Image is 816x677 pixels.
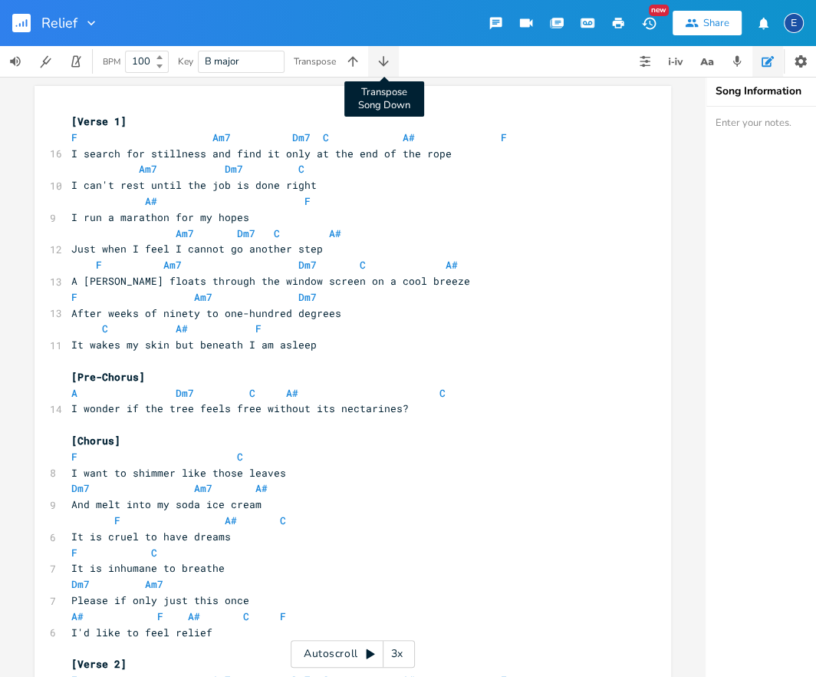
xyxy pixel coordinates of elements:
[249,386,255,400] span: C
[368,46,399,77] button: Transpose Song Down
[41,16,77,30] span: Relief
[71,242,323,256] span: Just when I feel I cannot go another step
[298,162,304,176] span: C
[103,58,120,66] div: BPM
[176,226,194,240] span: Am7
[71,577,90,591] span: Dm7
[292,130,311,144] span: Dm7
[439,386,446,400] span: C
[205,54,239,68] span: B major
[255,322,262,335] span: F
[329,226,341,240] span: A#
[71,530,231,543] span: It is cruel to have dreams
[294,57,336,66] div: Transpose
[145,577,163,591] span: Am7
[71,130,77,144] span: F
[71,466,286,480] span: I want to shimmer like those leaves
[304,194,311,208] span: F
[151,546,157,560] span: C
[212,130,231,144] span: Am7
[71,481,90,495] span: Dm7
[163,258,182,272] span: Am7
[114,514,120,527] span: F
[784,5,804,41] button: E
[194,481,212,495] span: Am7
[237,450,243,464] span: C
[360,258,366,272] span: C
[403,130,415,144] span: A#
[102,322,108,335] span: C
[188,609,200,623] span: A#
[71,450,77,464] span: F
[280,609,286,623] span: F
[71,147,452,160] span: I search for stillness and find it only at the end of the rope
[176,386,194,400] span: Dm7
[225,162,243,176] span: Dm7
[71,657,127,671] span: [Verse 2]
[139,162,157,176] span: Am7
[784,13,804,33] div: Erin Nicole
[194,290,212,304] span: Am7
[71,626,212,639] span: I'd like to feel relief
[71,401,409,415] span: I wonder if the tree feels free without its nectarines?
[225,514,237,527] span: A#
[274,226,280,240] span: C
[71,546,77,560] span: F
[291,640,415,668] div: Autoscroll
[649,5,669,16] div: New
[71,497,262,511] span: And melt into my soda ice cream
[71,178,317,192] span: I can't rest until the job is done right
[178,57,193,66] div: Key
[176,322,188,335] span: A#
[243,609,249,623] span: C
[673,11,742,35] button: Share
[145,194,157,208] span: A#
[237,226,255,240] span: Dm7
[383,640,411,668] div: 3x
[446,258,458,272] span: A#
[633,9,664,37] button: New
[71,290,77,304] span: F
[71,386,77,400] span: A
[71,306,341,320] span: After weeks of ninety to one-hundred degrees
[96,258,102,272] span: F
[501,130,507,144] span: F
[703,16,729,30] div: Share
[71,434,120,447] span: [Chorus]
[286,386,298,400] span: A#
[280,514,286,527] span: C
[298,258,317,272] span: Dm7
[71,609,84,623] span: A#
[71,274,470,288] span: A [PERSON_NAME] floats through the window screen on a cool breeze
[298,290,317,304] span: Dm7
[71,210,249,224] span: I run a marathon for my hopes
[255,481,268,495] span: A#
[71,370,145,384] span: [Pre-Chorus]
[71,561,225,575] span: It is inhumane to breathe
[71,338,317,352] span: It wakes my skin but beneath I am asleep
[323,130,329,144] span: C
[71,593,249,607] span: Please if only just this once
[157,609,163,623] span: F
[71,114,127,128] span: [Verse 1]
